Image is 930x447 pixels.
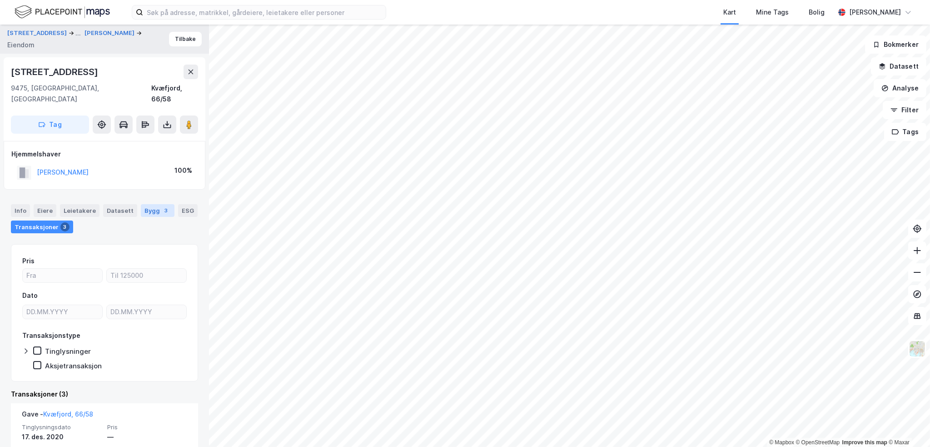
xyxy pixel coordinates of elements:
[769,439,794,446] a: Mapbox
[151,83,198,105] div: Kvæfjord, 66/58
[884,123,926,141] button: Tags
[842,439,887,446] a: Improve this map
[909,340,926,357] img: Z
[143,5,386,19] input: Søk på adresse, matrikkel, gårdeiere, leietakere eller personer
[22,409,93,423] div: Gave -
[809,7,825,18] div: Bolig
[885,403,930,447] div: Kontrollprogram for chat
[178,204,198,217] div: ESG
[11,389,198,400] div: Transaksjoner (3)
[11,116,89,134] button: Tag
[11,65,100,79] div: [STREET_ADDRESS]
[865,35,926,54] button: Bokmerker
[22,432,102,442] div: 17. des. 2020
[34,204,56,217] div: Eiere
[723,7,736,18] div: Kart
[23,269,102,282] input: Fra
[22,423,102,431] span: Tinglysningsdato
[103,204,137,217] div: Datasett
[15,4,110,20] img: logo.f888ab2527a4732fd821a326f86c7f29.svg
[45,362,102,370] div: Aksjetransaksjon
[45,347,91,356] div: Tinglysninger
[22,256,35,266] div: Pris
[107,423,187,431] span: Pris
[23,305,102,319] input: DD.MM.YYYY
[11,221,73,233] div: Transaksjoner
[11,149,198,160] div: Hjemmelshaver
[43,410,93,418] a: Kvæfjord, 66/58
[849,7,901,18] div: [PERSON_NAME]
[60,204,99,217] div: Leietakere
[75,28,81,39] div: ...
[85,29,136,38] button: [PERSON_NAME]
[60,222,70,231] div: 3
[107,269,186,282] input: Til 125000
[162,206,171,215] div: 3
[883,101,926,119] button: Filter
[756,7,789,18] div: Mine Tags
[871,57,926,75] button: Datasett
[141,204,174,217] div: Bygg
[7,40,35,50] div: Eiendom
[174,165,192,176] div: 100%
[107,432,187,442] div: —
[22,290,38,301] div: Dato
[885,403,930,447] iframe: Chat Widget
[11,204,30,217] div: Info
[169,32,202,46] button: Tilbake
[7,28,69,39] button: [STREET_ADDRESS]
[107,305,186,319] input: DD.MM.YYYY
[796,439,840,446] a: OpenStreetMap
[874,79,926,97] button: Analyse
[11,83,151,105] div: 9475, [GEOGRAPHIC_DATA], [GEOGRAPHIC_DATA]
[22,330,80,341] div: Transaksjonstype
